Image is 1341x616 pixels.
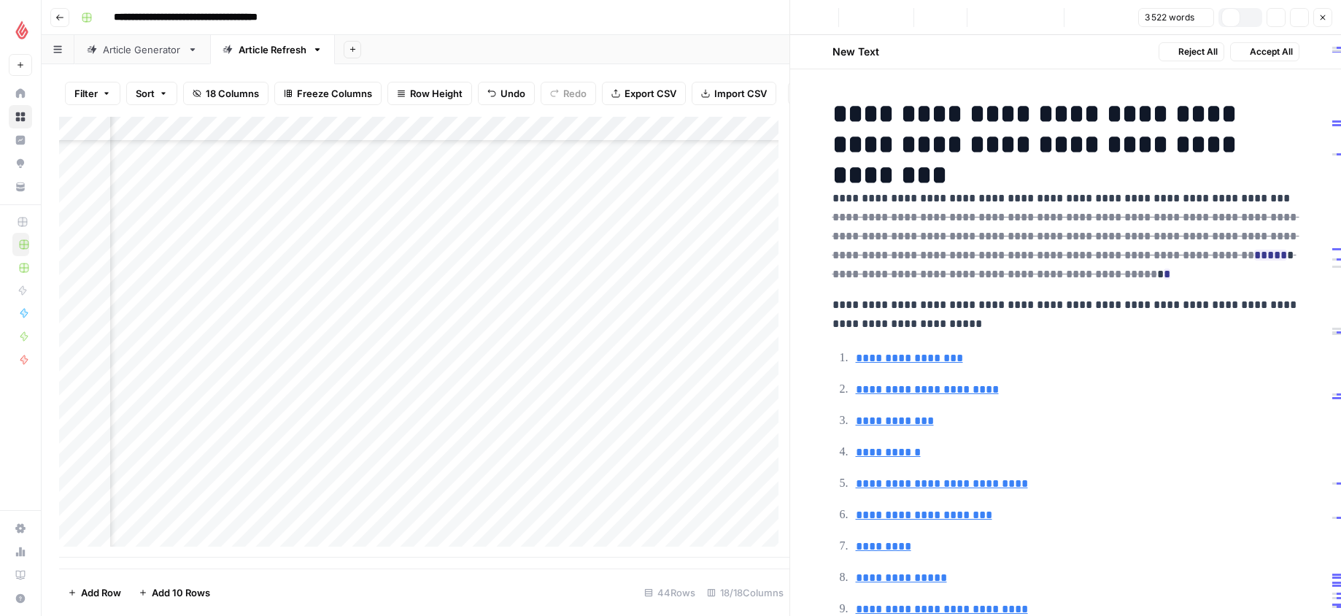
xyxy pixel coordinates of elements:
button: Filter [65,82,120,105]
button: Export CSV [602,82,686,105]
button: Undo [478,82,535,105]
span: Reject All [1178,45,1218,58]
span: Undo [501,86,525,101]
button: Help + Support [9,587,32,610]
a: Article Generator [74,35,210,64]
span: Freeze Columns [297,86,372,101]
a: Browse [9,105,32,128]
span: Row Height [410,86,463,101]
a: Settings [9,517,32,540]
button: Add 10 Rows [130,581,219,604]
span: Add 10 Rows [152,585,210,600]
button: Import CSV [692,82,776,105]
div: 18/18 Columns [701,581,789,604]
button: Reject All [1159,42,1224,61]
a: Opportunities [9,152,32,175]
span: Sort [136,86,155,101]
div: Article Generator [103,42,182,57]
span: 18 Columns [206,86,259,101]
button: Workspace: Lightspeed [9,12,32,48]
span: Redo [563,86,587,101]
span: Import CSV [714,86,767,101]
button: Redo [541,82,596,105]
span: Accept All [1250,45,1293,58]
a: Your Data [9,175,32,199]
button: 3 522 words [1138,8,1214,27]
button: Accept All [1230,42,1299,61]
a: Learning Hub [9,563,32,587]
span: Add Row [81,585,121,600]
div: 44 Rows [638,581,701,604]
button: Freeze Columns [274,82,382,105]
a: Home [9,82,32,105]
span: Export CSV [625,86,676,101]
img: Lightspeed Logo [9,17,35,43]
button: Add Row [59,581,130,604]
span: 3 522 words [1145,11,1194,24]
a: Insights [9,128,32,152]
button: 18 Columns [183,82,268,105]
span: Filter [74,86,98,101]
button: Sort [126,82,177,105]
a: Article Refresh [210,35,335,64]
button: Row Height [387,82,472,105]
a: Usage [9,540,32,563]
div: Article Refresh [239,42,306,57]
h2: New Text [832,45,879,59]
